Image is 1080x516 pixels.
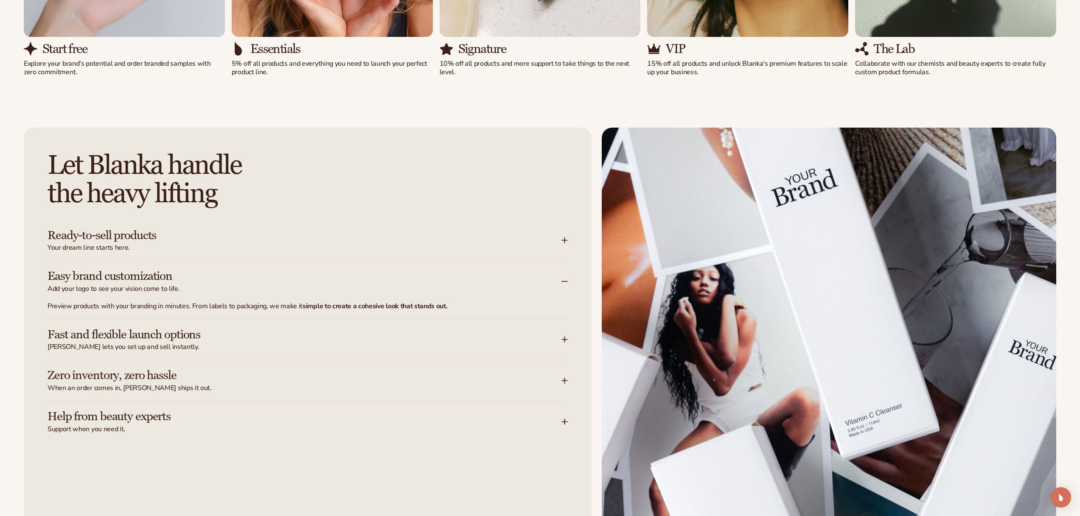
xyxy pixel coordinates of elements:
h3: VIP [666,42,685,56]
h3: Zero inventory, zero hassle [48,369,536,382]
h3: Start free [42,42,87,56]
p: Collaborate with our chemists and beauty experts to create fully custom product formulas. [855,59,1056,77]
div: Open Intercom Messenger [1051,487,1071,508]
h3: Fast and flexible launch options [48,328,536,341]
p: 5% off all products and everything you need to launch your perfect product line. [232,59,433,77]
span: Support when you need it. [48,425,561,434]
img: Shopify Image 10 [232,42,245,56]
span: Your dream line starts here. [48,243,561,252]
h3: Ready-to-sell products [48,229,536,242]
p: 10% off all products and more support to take things to the next level. [440,59,641,77]
strong: simple to create a cohesive look that stands out. [303,301,447,311]
img: Shopify Image 8 [24,42,37,56]
h3: Help from beauty experts [48,410,536,423]
h3: Easy brand customization [48,270,536,283]
h3: Essentials [250,42,300,56]
p: Explore your brand’s potential and order branded samples with zero commitment. [24,59,225,77]
span: When an order comes in, [PERSON_NAME] ships it out. [48,384,561,393]
h3: The Lab [874,42,914,56]
img: Shopify Image 12 [440,42,453,56]
p: 15% off all products and unlock Blanka's premium features to scale up your business. [647,59,848,77]
p: Preview products with your branding in minutes. From labels to packaging, we make it [48,302,472,311]
span: [PERSON_NAME] lets you set up and sell instantly. [48,343,561,351]
h2: Let Blanka handle the heavy lifting [48,151,568,208]
img: Shopify Image 16 [855,42,869,56]
h3: Signature [458,42,506,56]
span: Add your logo to see your vision come to life. [48,284,561,293]
img: Shopify Image 14 [647,42,661,56]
